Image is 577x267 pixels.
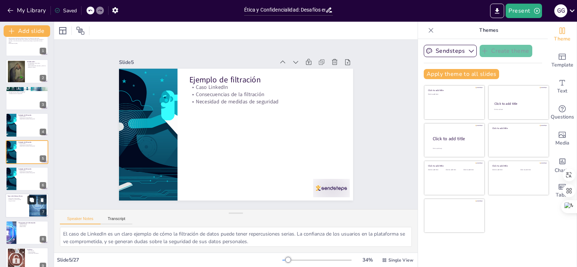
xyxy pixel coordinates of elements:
div: 6 [6,167,48,191]
textarea: El caso de LinkedIn es un claro ejemplo de cómo la filtración de datos puede tener repercusiones ... [60,227,412,247]
span: Questions [551,113,574,121]
div: Add charts and graphs [548,152,577,178]
p: Ejemplo de filtración [18,168,46,170]
p: Consecuencias de la filtración [18,144,46,146]
p: Dilemas éticos [27,64,46,65]
p: Filtraciones intencionales [8,198,27,199]
p: Sony Pictures [27,250,46,251]
div: Add a table [548,178,577,204]
p: Ejemplo de filtración [18,141,46,143]
div: 34 % [359,257,376,263]
button: Delete Slide [38,196,47,204]
button: Apply theme to all slides [424,69,499,79]
div: 1 [40,48,46,54]
div: 7 [5,194,49,218]
div: Layout [57,25,69,36]
p: ¿Qué entendemos por información confidencial? [8,88,46,90]
span: Position [76,26,85,35]
button: Present [506,4,542,18]
div: 8 [6,221,48,245]
div: Click to add text [520,169,543,171]
p: La importancia de los datos [27,63,46,64]
p: Educación digital [27,66,46,68]
div: Click to add text [463,169,480,171]
div: Click to add title [433,136,479,142]
div: 6 [40,182,46,189]
div: 5 [40,155,46,162]
div: Click to add text [492,169,515,171]
p: Caso LinkedIn [18,143,46,144]
div: 1 [6,33,48,56]
div: Click to add text [428,169,444,171]
p: Consecuencias de la filtración [18,171,46,172]
button: Transcript [101,216,133,224]
span: Media [555,139,569,147]
span: Charts [555,167,570,175]
p: Necesidad de medidas de seguridad [18,172,46,174]
div: Click to add title [428,89,480,92]
div: 4 [40,129,46,135]
p: Caso LinkedIn [193,79,345,102]
p: Consecuencias de la filtración [18,117,46,119]
button: Sendsteps [424,45,477,57]
div: Click to add title [494,102,542,106]
div: Add images, graphics, shapes or video [548,126,577,152]
button: Duplicate Slide [27,196,36,204]
button: Speaker Notes [60,216,101,224]
p: Generated with [URL] [9,43,45,44]
div: Slide 5 [125,47,281,70]
div: Click to add body [433,148,478,150]
p: Tipos de dilemas éticos [8,195,27,197]
p: Hackeos [27,249,46,251]
div: 3 [6,86,48,110]
div: 7 [40,209,47,216]
span: Template [551,61,573,69]
div: 5 [6,140,48,164]
p: Fugas de datos [8,201,27,202]
p: Filtraciones de información [18,221,46,224]
p: Definición de información confidencial [8,90,46,92]
div: 3 [40,102,46,108]
div: 8 [40,236,46,242]
div: Click to add title [492,164,544,167]
p: Hackeos y sus justificaciones [8,199,27,201]
p: Ejemplo de filtración [18,114,46,116]
p: Justificación de hackeos [27,253,46,254]
p: Esta presentación aborda los dilemas éticos en el manejo de información confidencial, los tipos d... [9,38,45,43]
p: Dilemas éticos [18,226,46,227]
button: My Library [5,5,49,16]
div: g g [554,4,567,17]
p: Necesidad de medidas de seguridad [18,145,46,147]
span: Single View [388,257,413,263]
p: Responsabilidad de empresas y gobiernos [27,65,46,66]
p: Panama Papers [18,225,46,226]
div: Change the overall theme [548,22,577,48]
div: 4 [6,113,48,137]
p: Consecuencias de la filtración [192,86,344,109]
div: Get real-time input from your audience [548,100,577,126]
div: Slide 5 / 27 [57,257,282,263]
div: Click to add title [492,126,544,129]
button: Add slide [4,25,50,37]
div: Click to add text [428,94,480,95]
div: Click to add title [428,164,480,167]
span: Theme [554,35,571,43]
div: 2 [40,75,46,81]
p: Caso LinkedIn [18,169,46,171]
span: Table [556,191,569,199]
p: Ejemplos de información confidencial [8,92,46,93]
div: Click to add text [446,169,462,171]
div: Click to add text [494,109,542,111]
p: Necesidad de medidas de seguridad [191,93,343,116]
div: 2 [6,59,48,83]
p: Themes [437,22,541,39]
p: Necesidad de medidas de seguridad [18,119,46,120]
button: Create theme [480,45,532,57]
div: Saved [54,7,77,14]
p: [PERSON_NAME] [18,223,46,225]
p: Consecuencias de la exposición [8,93,46,95]
span: Text [557,87,567,95]
p: Introducción [27,60,46,63]
p: Colonial Pipeline [27,251,46,253]
p: Ejemplo de filtración [193,69,346,96]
